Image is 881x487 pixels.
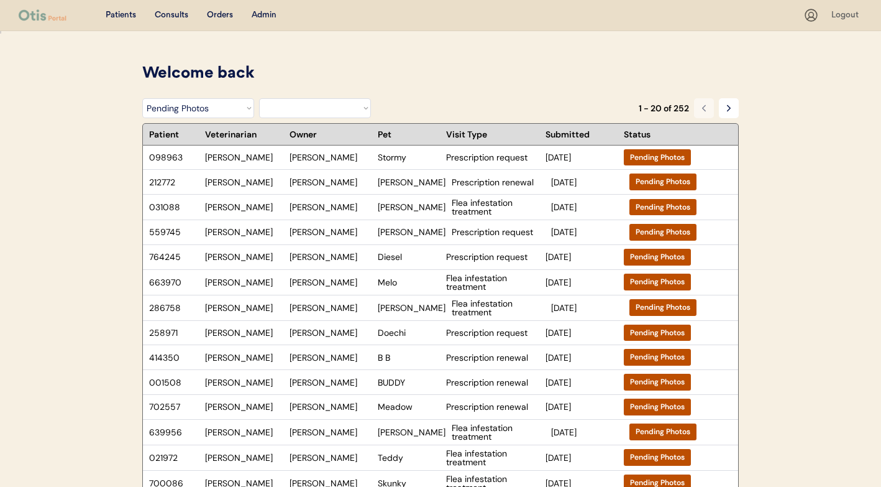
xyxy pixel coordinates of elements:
[630,402,685,412] div: Pending Photos
[149,178,199,187] div: 212772
[155,9,188,22] div: Consults
[378,278,440,287] div: Melo
[290,402,372,411] div: [PERSON_NAME]
[378,153,440,162] div: Stormy
[446,378,539,387] div: Prescription renewal
[630,252,685,262] div: Pending Photos
[636,202,690,213] div: Pending Photos
[290,378,372,387] div: [PERSON_NAME]
[545,353,618,362] div: [DATE]
[149,153,199,162] div: 098963
[452,178,545,187] div: Prescription renewal
[149,304,199,312] div: 286758
[551,228,623,236] div: [DATE]
[551,304,623,312] div: [DATE]
[142,62,739,86] div: Welcome back
[149,353,199,362] div: 414350
[630,152,685,163] div: Pending Photos
[378,203,445,211] div: [PERSON_NAME]
[205,428,283,437] div: [PERSON_NAME]
[831,9,862,22] div: Logout
[378,378,440,387] div: BUDDY
[149,253,199,261] div: 764245
[630,328,685,338] div: Pending Photos
[149,203,199,211] div: 031088
[149,278,199,287] div: 663970
[630,377,685,387] div: Pending Photos
[106,9,136,22] div: Patients
[545,402,618,411] div: [DATE]
[378,178,445,187] div: [PERSON_NAME]
[207,9,233,22] div: Orders
[149,453,199,462] div: 021972
[290,453,372,462] div: [PERSON_NAME]
[636,302,690,313] div: Pending Photos
[290,178,372,187] div: [PERSON_NAME]
[446,153,539,162] div: Prescription request
[630,352,685,363] div: Pending Photos
[205,278,283,287] div: [PERSON_NAME]
[636,427,690,437] div: Pending Photos
[378,304,445,312] div: [PERSON_NAME]
[290,304,372,312] div: [PERSON_NAME]
[149,228,199,236] div: 559745
[446,328,539,337] div: Prescription request
[378,228,445,236] div: [PERSON_NAME]
[205,304,283,312] div: [PERSON_NAME]
[205,203,283,211] div: [PERSON_NAME]
[545,253,618,261] div: [DATE]
[378,253,440,261] div: Diesel
[446,253,539,261] div: Prescription request
[545,378,618,387] div: [DATE]
[636,177,690,187] div: Pending Photos
[452,198,545,216] div: Flea infestation treatment
[290,428,372,437] div: [PERSON_NAME]
[545,278,618,287] div: [DATE]
[290,278,372,287] div: [PERSON_NAME]
[551,203,623,211] div: [DATE]
[290,328,372,337] div: [PERSON_NAME]
[378,328,440,337] div: Doechi
[378,453,440,462] div: Teddy
[149,428,199,437] div: 639956
[446,353,539,362] div: Prescription renewal
[252,9,276,22] div: Admin
[290,253,372,261] div: [PERSON_NAME]
[378,428,445,437] div: [PERSON_NAME]
[290,130,372,139] div: Owner
[149,130,199,139] div: Patient
[205,228,283,236] div: [PERSON_NAME]
[545,328,618,337] div: [DATE]
[205,178,283,187] div: [PERSON_NAME]
[630,277,685,287] div: Pending Photos
[378,402,440,411] div: Meadow
[551,178,623,187] div: [DATE]
[149,402,199,411] div: 702557
[290,228,372,236] div: [PERSON_NAME]
[624,130,686,139] div: Status
[551,428,623,437] div: [DATE]
[205,253,283,261] div: [PERSON_NAME]
[205,130,283,139] div: Veterinarian
[545,130,618,139] div: Submitted
[446,130,539,139] div: Visit Type
[630,452,685,463] div: Pending Photos
[636,227,690,238] div: Pending Photos
[446,402,539,411] div: Prescription renewal
[290,203,372,211] div: [PERSON_NAME]
[290,153,372,162] div: [PERSON_NAME]
[149,328,199,337] div: 258971
[205,453,283,462] div: [PERSON_NAME]
[205,378,283,387] div: [PERSON_NAME]
[205,353,283,362] div: [PERSON_NAME]
[452,228,545,236] div: Prescription request
[446,449,539,466] div: Flea infestation treatment
[446,274,539,291] div: Flea infestation treatment
[545,453,618,462] div: [DATE]
[452,299,545,317] div: Flea infestation treatment
[378,130,440,139] div: Pet
[205,153,283,162] div: [PERSON_NAME]
[290,353,372,362] div: [PERSON_NAME]
[205,402,283,411] div: [PERSON_NAME]
[452,424,545,441] div: Flea infestation treatment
